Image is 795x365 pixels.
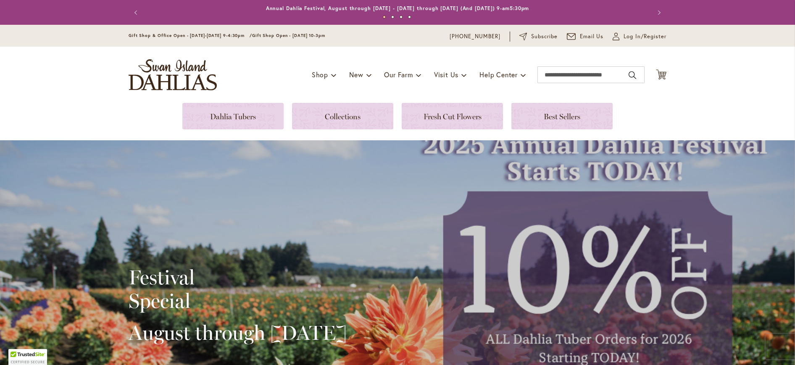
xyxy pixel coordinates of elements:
[479,70,518,79] span: Help Center
[408,16,411,18] button: 4 of 4
[450,32,500,41] a: [PHONE_NUMBER]
[349,70,363,79] span: New
[252,33,325,38] span: Gift Shop Open - [DATE] 10-3pm
[567,32,604,41] a: Email Us
[129,321,347,344] h2: August through [DATE]
[129,59,217,90] a: store logo
[531,32,558,41] span: Subscribe
[391,16,394,18] button: 2 of 4
[312,70,328,79] span: Shop
[580,32,604,41] span: Email Us
[129,33,252,38] span: Gift Shop & Office Open - [DATE]-[DATE] 9-4:30pm /
[400,16,403,18] button: 3 of 4
[624,32,666,41] span: Log In/Register
[129,265,347,312] h2: Festival Special
[129,4,145,21] button: Previous
[650,4,666,21] button: Next
[519,32,558,41] a: Subscribe
[266,5,529,11] a: Annual Dahlia Festival, August through [DATE] - [DATE] through [DATE] (And [DATE]) 9-am5:30pm
[383,16,386,18] button: 1 of 4
[434,70,458,79] span: Visit Us
[384,70,413,79] span: Our Farm
[613,32,666,41] a: Log In/Register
